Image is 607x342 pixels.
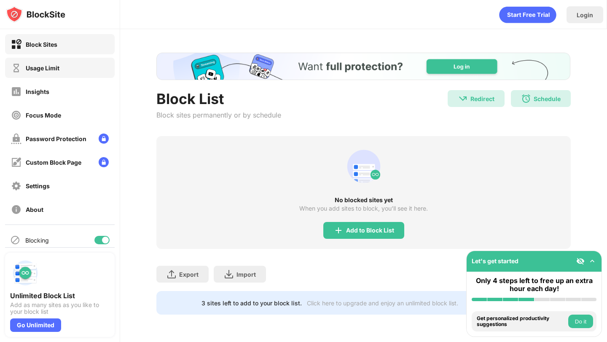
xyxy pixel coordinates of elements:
[344,146,384,187] div: animation
[26,41,57,48] div: Block Sites
[11,181,21,191] img: settings-off.svg
[10,291,110,300] div: Unlimited Block List
[477,315,566,328] div: Get personalized productivity suggestions
[179,271,199,278] div: Export
[10,258,40,288] img: push-block-list.svg
[568,315,593,328] button: Do it
[26,159,81,166] div: Custom Block Page
[11,157,21,168] img: customize-block-page-off.svg
[201,299,302,307] div: 3 sites left to add to your block list.
[576,257,585,265] img: eye-not-visible.svg
[26,88,49,95] div: Insights
[307,299,458,307] div: Click here to upgrade and enjoy an unlimited block list.
[26,135,86,142] div: Password Protection
[156,90,281,107] div: Block List
[26,206,43,213] div: About
[10,302,110,315] div: Add as many sites as you like to your block list
[10,235,20,245] img: blocking-icon.svg
[577,11,593,19] div: Login
[26,182,50,190] div: Settings
[25,237,49,244] div: Blocking
[299,205,428,212] div: When you add sites to block, you’ll see it here.
[156,197,570,203] div: No blocked sites yet
[346,227,394,234] div: Add to Block List
[588,257,596,265] img: omni-setup-toggle.svg
[472,277,596,293] div: Only 4 steps left to free up an extra hour each day!
[11,63,21,73] img: time-usage-off.svg
[11,86,21,97] img: insights-off.svg
[11,134,21,144] img: password-protection-off.svg
[11,204,21,215] img: about-off.svg
[534,95,561,102] div: Schedule
[499,6,556,23] div: animation
[470,95,494,102] div: Redirect
[11,110,21,120] img: focus-off.svg
[11,39,21,50] img: block-on.svg
[156,53,570,80] iframe: Banner
[236,271,256,278] div: Import
[10,318,61,332] div: Go Unlimited
[156,111,281,119] div: Block sites permanently or by schedule
[26,112,61,119] div: Focus Mode
[6,6,65,23] img: logo-blocksite.svg
[472,257,518,265] div: Let's get started
[99,157,109,167] img: lock-menu.svg
[99,134,109,144] img: lock-menu.svg
[26,64,59,72] div: Usage Limit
